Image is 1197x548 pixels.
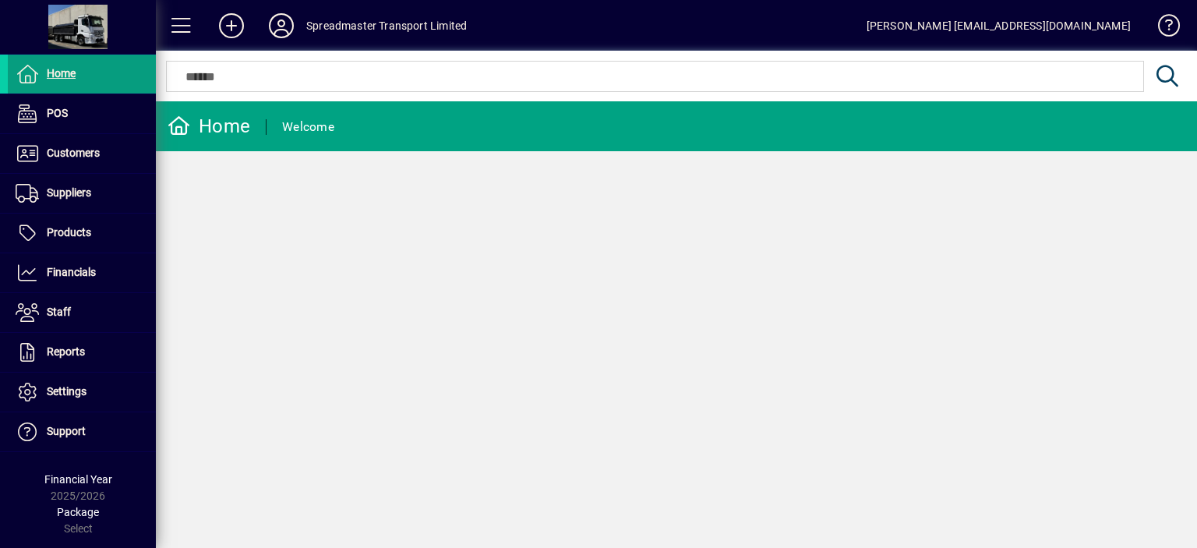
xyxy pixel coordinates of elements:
span: Home [47,67,76,80]
div: Welcome [282,115,334,140]
a: Staff [8,293,156,332]
a: POS [8,94,156,133]
span: Financial Year [44,473,112,486]
span: Support [47,425,86,437]
span: Package [57,506,99,518]
a: Financials [8,253,156,292]
a: Support [8,412,156,451]
a: Knowledge Base [1146,3,1178,54]
a: Settings [8,373,156,412]
button: Profile [256,12,306,40]
div: Home [168,114,250,139]
span: Suppliers [47,186,91,199]
span: Financials [47,266,96,278]
div: [PERSON_NAME] [EMAIL_ADDRESS][DOMAIN_NAME] [867,13,1131,38]
div: Spreadmaster Transport Limited [306,13,467,38]
span: Settings [47,385,87,398]
span: Products [47,226,91,239]
span: POS [47,107,68,119]
a: Products [8,214,156,253]
a: Customers [8,134,156,173]
span: Reports [47,345,85,358]
a: Reports [8,333,156,372]
span: Staff [47,306,71,318]
button: Add [207,12,256,40]
a: Suppliers [8,174,156,213]
span: Customers [47,147,100,159]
